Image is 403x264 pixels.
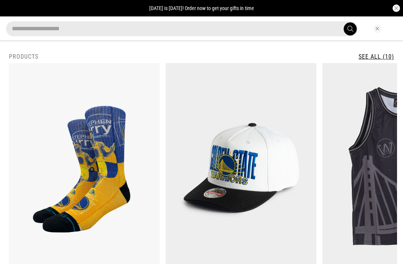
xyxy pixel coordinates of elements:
[374,25,382,33] button: Close search
[6,3,28,25] button: Open LiveChat chat widget
[359,53,394,60] a: See All (10)
[149,5,254,11] span: [DATE] is [DATE]! Order now to get your gifts in time
[9,53,38,60] h2: Products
